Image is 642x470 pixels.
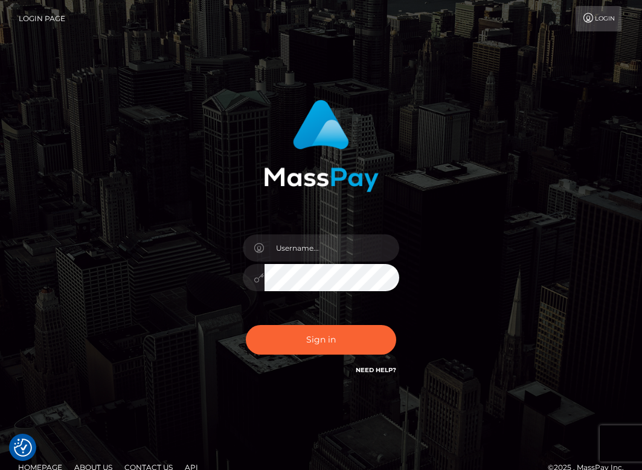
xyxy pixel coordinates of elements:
[14,439,32,457] button: Consent Preferences
[246,325,397,355] button: Sign in
[576,6,621,31] a: Login
[265,234,400,262] input: Username...
[19,6,65,31] a: Login Page
[356,366,396,374] a: Need Help?
[14,439,32,457] img: Revisit consent button
[264,100,379,192] img: MassPay Login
